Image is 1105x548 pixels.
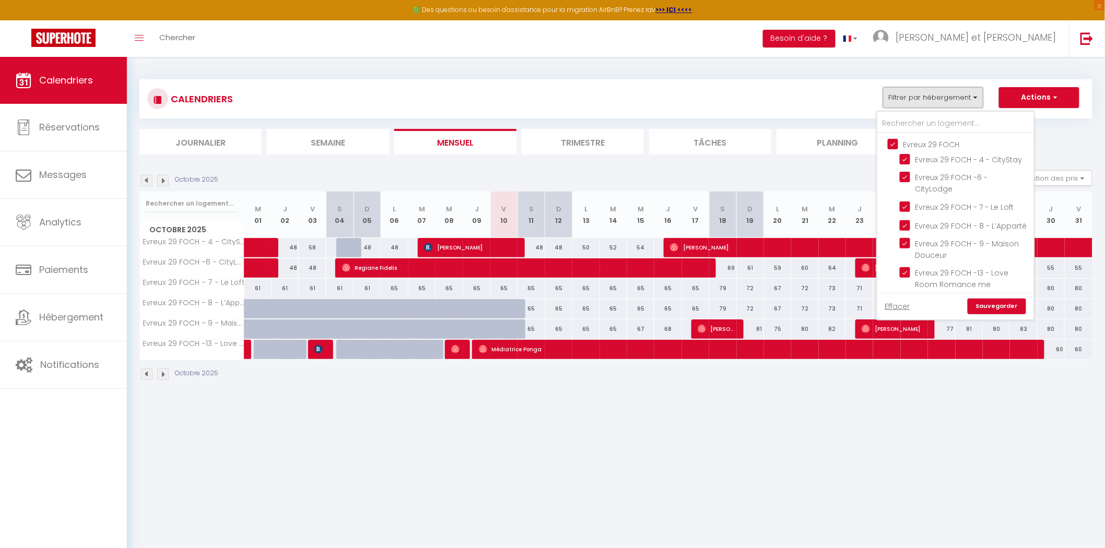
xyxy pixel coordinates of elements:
th: 14 [600,192,627,238]
span: Evreux 29 FOCH -6 - CityLodge [142,258,246,266]
th: 13 [572,192,599,238]
abbr: M [638,204,644,214]
span: Evreux 29 FOCH - 8 - L’Apparté [142,299,246,307]
div: 65 [600,299,627,318]
th: 08 [436,192,463,238]
div: 61 [354,279,381,298]
th: 24 [873,192,900,238]
abbr: S [529,204,534,214]
h3: CALENDRIERS [168,87,233,111]
div: 48 [545,238,572,257]
abbr: L [584,204,587,214]
div: 61 [299,279,326,298]
div: 65 [545,299,572,318]
li: Semaine [267,129,389,154]
div: 55 [1065,258,1092,278]
div: 81 [737,319,764,339]
div: 80 [1038,319,1065,339]
div: 65 [545,319,572,339]
span: Messages [39,168,87,181]
a: Effacer [885,301,910,312]
div: 72 [791,299,818,318]
div: 54 [627,238,654,257]
div: 72 [873,279,900,298]
div: 73 [819,299,846,318]
span: Evreux 29 FOCH - 4 - CityStay [142,238,246,246]
div: 73 [819,279,846,298]
div: 79 [709,299,736,318]
div: 65 [572,319,599,339]
div: 65 [627,299,654,318]
span: Médiatrice Ponga [479,339,1031,359]
th: 15 [627,192,654,238]
p: Octobre 2025 [175,368,218,378]
div: 50 [572,238,599,257]
div: 48 [381,238,408,257]
div: 67 [764,299,791,318]
a: ... [PERSON_NAME] et [PERSON_NAME] [865,20,1069,57]
div: 72 [873,299,900,318]
th: 31 [1065,192,1092,238]
div: 72 [791,279,818,298]
abbr: M [419,204,425,214]
th: 18 [709,192,736,238]
span: Analytics [39,216,81,229]
div: 65 [572,299,599,318]
span: Evreux 29 FOCH - 7 - Le Loft [142,279,245,287]
a: >>> ICI <<<< [656,5,692,14]
div: 72 [737,279,764,298]
abbr: V [502,204,507,214]
th: 07 [408,192,436,238]
span: Evreux 29 FOCH -13 - Love Room Romance me [142,340,246,348]
div: 65 [381,279,408,298]
div: 83 [1010,319,1037,339]
abbr: V [1076,204,1081,214]
span: [PERSON_NAME] [314,339,323,359]
div: 65 [408,279,436,298]
th: 22 [819,192,846,238]
abbr: D [748,204,753,214]
span: Médiatrice Ponga [451,339,460,359]
th: 17 [682,192,709,238]
div: 58 [299,238,326,257]
div: 67 [627,319,654,339]
th: 16 [654,192,681,238]
div: 79 [709,279,736,298]
span: Evreux 29 FOCH - 9 - Maison Douceur [915,239,1019,260]
div: 48 [272,258,299,278]
div: Filtrer par hébergement [876,111,1035,320]
abbr: M [802,204,808,214]
th: 04 [326,192,354,238]
div: 48 [354,238,381,257]
span: Evreux 29 FOCH - 8 - L’Apparté [915,221,1027,231]
img: logout [1080,32,1094,45]
span: Hébergement [39,311,103,324]
span: Octobre 2025 [140,222,244,237]
div: 61 [737,258,764,278]
input: Rechercher un logement... [146,194,238,213]
button: Actions [999,87,1079,108]
div: 65 [545,279,572,298]
span: Paiements [39,263,88,276]
th: 02 [272,192,299,238]
th: 11 [518,192,545,238]
button: Filtrer par hébergement [883,87,983,108]
abbr: S [337,204,342,214]
div: 60 [1038,340,1065,359]
th: 06 [381,192,408,238]
span: Evreux 29 FOCH -6 - CityLodge [915,172,988,194]
p: Octobre 2025 [175,175,218,185]
li: Journalier [139,129,262,154]
span: [PERSON_NAME], [PERSON_NAME] [862,258,979,278]
div: 65 [518,319,545,339]
div: 82 [819,319,846,339]
div: 81 [956,319,983,339]
abbr: J [475,204,479,214]
abbr: S [721,204,725,214]
th: 21 [791,192,818,238]
span: Regiane Fidelis [342,258,704,278]
div: 65 [654,299,681,318]
span: [PERSON_NAME] [698,319,734,339]
li: Planning [777,129,899,154]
